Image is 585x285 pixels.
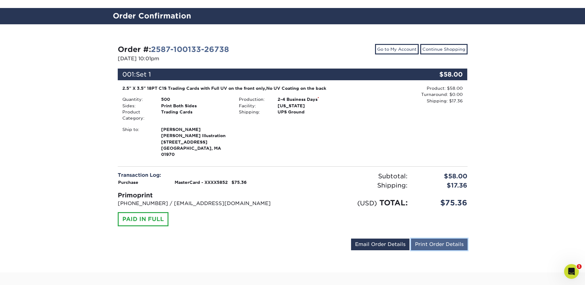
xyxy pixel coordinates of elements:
[108,10,477,22] h2: Order Confirmation
[409,69,468,80] div: $58.00
[379,198,408,207] span: TOTAL:
[161,133,230,139] span: [PERSON_NAME] Illustration
[161,126,230,133] span: [PERSON_NAME]
[293,172,412,181] div: Subtotal:
[161,126,230,157] strong: [GEOGRAPHIC_DATA], MA 01970
[293,181,412,190] div: Shipping:
[118,96,156,102] div: Quantity:
[234,103,273,109] div: Facility:
[234,96,273,102] div: Production:
[577,264,582,269] span: 1
[118,180,138,185] strong: Purchase
[156,96,234,102] div: 500
[156,103,234,109] div: Print Both Sides
[420,44,468,54] a: Continue Shopping
[412,172,472,181] div: $58.00
[273,109,351,115] div: UPS Ground
[118,69,409,80] div: 001:
[118,200,288,207] p: [PHONE_NUMBER] / [EMAIL_ADDRESS][DOMAIN_NAME]
[564,264,579,279] iframe: Intercom live chat
[136,71,151,78] span: Set 1
[273,103,351,109] div: [US_STATE]
[231,180,247,185] strong: $75.36
[118,45,229,54] strong: Order #:
[375,44,419,54] a: Go to My Account
[118,109,156,121] div: Product Category:
[118,126,156,158] div: Ship to:
[412,181,472,190] div: $17.36
[118,212,168,226] div: PAID IN FULL
[161,139,230,145] span: [STREET_ADDRESS]
[351,85,463,104] div: Product: $58.00 Turnaround: $0.00 Shipping: $17.36
[151,45,229,54] a: 2587-100133-26738
[118,55,288,62] p: [DATE] 10:01pm
[122,85,346,91] div: 2.5" X 3.5" 18PT C1S Trading Cards with Full UV on the front only,No UV Coating on the back
[411,239,468,250] a: Print Order Details
[357,199,377,207] small: (USD)
[156,109,234,121] div: Trading Cards
[118,172,288,179] div: Transaction Log:
[175,180,228,185] strong: MasterCard - XXXX5852
[273,96,351,102] div: 2-4 Business Days
[118,103,156,109] div: Sides:
[412,197,472,208] div: $75.36
[234,109,273,115] div: Shipping:
[2,266,52,283] iframe: Google Customer Reviews
[351,239,409,250] a: Email Order Details
[118,191,288,200] div: Primoprint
